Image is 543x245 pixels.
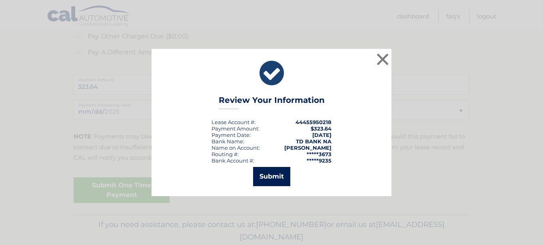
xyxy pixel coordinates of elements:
[312,132,331,138] span: [DATE]
[212,132,251,138] div: :
[212,157,254,164] div: Bank Account #:
[219,95,325,109] h3: Review Your Information
[212,138,244,145] div: Bank Name:
[212,125,260,132] div: Payment Amount:
[296,138,331,145] strong: TD BANK NA
[375,51,391,67] button: ×
[212,151,239,157] div: Routing #:
[253,167,290,186] button: Submit
[212,119,256,125] div: Lease Account #:
[212,132,250,138] span: Payment Date
[212,145,260,151] div: Name on Account:
[284,145,331,151] strong: [PERSON_NAME]
[295,119,331,125] strong: 44455950218
[311,125,331,132] span: $323.64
